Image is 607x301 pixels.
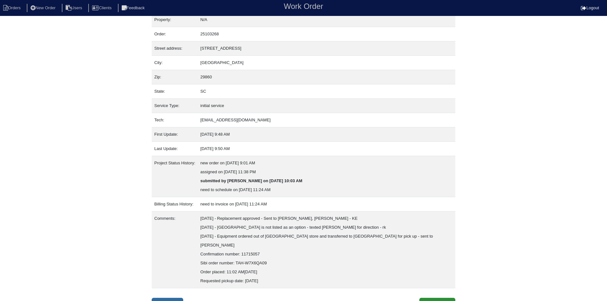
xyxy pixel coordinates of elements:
td: [DATE] 9:48 AM [198,127,455,142]
a: Clients [88,5,117,10]
td: [EMAIL_ADDRESS][DOMAIN_NAME] [198,113,455,127]
div: new order on [DATE] 9:01 AM [200,159,453,168]
td: [GEOGRAPHIC_DATA] [198,56,455,70]
td: Property: [152,13,198,27]
div: submitted by [PERSON_NAME] on [DATE] 10:03 AM [200,176,453,185]
li: Feedback [118,4,150,12]
div: assigned on [DATE] 11:38 PM [200,168,453,176]
td: Street address: [152,41,198,56]
td: initial service [198,99,455,113]
td: Project Status History: [152,156,198,197]
td: 29860 [198,70,455,84]
td: State: [152,84,198,99]
td: Service Type: [152,99,198,113]
td: City: [152,56,198,70]
td: N/A [198,13,455,27]
td: First Update: [152,127,198,142]
td: Tech: [152,113,198,127]
a: Logout [581,5,599,10]
td: 25103268 [198,27,455,41]
td: [STREET_ADDRESS] [198,41,455,56]
td: SC [198,84,455,99]
div: need to schedule on [DATE] 11:24 AM [200,185,453,194]
td: [DATE] 9:50 AM [198,142,455,156]
a: Users [62,5,87,10]
div: need to invoice on [DATE] 11:24 AM [200,200,453,209]
li: Users [62,4,87,12]
li: New Order [27,4,61,12]
td: Comments: [152,211,198,288]
li: Clients [88,4,117,12]
td: Billing Status History: [152,197,198,211]
a: New Order [27,5,61,10]
td: [DATE] - Replacement approved - Sent to [PERSON_NAME], [PERSON_NAME] - KE [DATE] - [GEOGRAPHIC_DA... [198,211,455,288]
td: Zip: [152,70,198,84]
td: Order: [152,27,198,41]
td: Last Update: [152,142,198,156]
